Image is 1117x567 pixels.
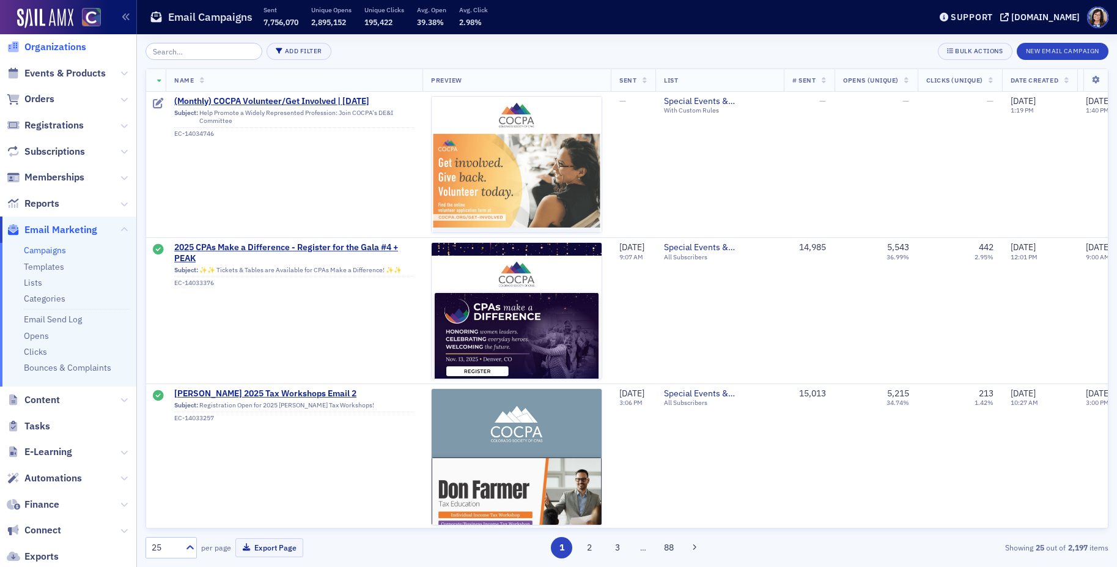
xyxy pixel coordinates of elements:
p: Avg. Click [459,6,488,14]
span: Registrations [24,119,84,132]
label: per page [201,542,231,553]
a: Orders [7,92,54,106]
span: [DATE] [1086,242,1111,253]
div: 36.99% [887,253,909,261]
span: — [987,95,994,106]
h1: Email Campaigns [168,10,253,24]
a: Subscriptions [7,145,85,158]
a: Bounces & Complaints [24,362,111,373]
a: Events & Products [7,67,106,80]
span: Profile [1087,7,1108,28]
span: 7,756,070 [264,17,298,27]
button: Add Filter [267,43,331,60]
a: Special Events & Announcements [664,242,775,253]
button: [DOMAIN_NAME] [1000,13,1084,21]
a: Connect [7,524,61,537]
div: Showing out of items [796,542,1108,553]
span: Name [174,76,194,84]
div: 5,543 [887,242,909,253]
time: 12:01 PM [1011,252,1038,261]
button: 3 [606,537,628,558]
a: Special Events & Announcements [664,388,775,399]
span: Sent [619,76,636,84]
div: Support [951,12,993,23]
div: EC-14034746 [174,130,414,138]
div: Draft [153,98,164,110]
div: 1.42% [975,399,994,407]
a: Exports [7,550,59,563]
div: 442 [979,242,994,253]
div: With Custom Rules [664,106,775,114]
button: 1 [551,537,572,558]
span: Memberships [24,171,84,184]
span: Preview [431,76,462,84]
span: — [619,95,626,106]
div: Sent [153,390,164,402]
span: — [902,95,909,106]
span: Reports [24,197,59,210]
span: Subject: [174,109,198,125]
span: Date Created [1011,76,1058,84]
span: List [664,76,678,84]
div: Sent [153,244,164,256]
a: View Homepage [73,8,101,29]
span: Subject: [174,401,198,409]
span: Automations [24,472,82,485]
img: SailAMX [17,9,73,28]
button: Export Page [235,538,303,557]
a: Automations [7,472,82,485]
a: Email Send Log [24,314,82,325]
span: … [635,542,652,553]
span: # Sent [792,76,816,84]
div: Help Promote a Widely Represented Profession: Join COCPA's DE&I Committee [174,109,414,128]
span: [DATE] [1011,388,1036,399]
a: Campaigns [24,245,66,256]
p: Avg. Open [417,6,446,14]
a: [PERSON_NAME] 2025 Tax Workshops Email 2 [174,388,414,399]
span: [DATE] [1086,388,1111,399]
span: Exports [24,550,59,563]
span: 2025 CPAs Make a Difference - Register for the Gala #4 + PEAK [174,242,414,264]
div: 2.95% [975,253,994,261]
a: Categories [24,293,65,304]
a: Reports [7,197,59,210]
a: Special Events & Announcements [664,96,775,107]
span: Opens (Unique) [843,76,898,84]
button: 2 [579,537,600,558]
a: Opens [24,330,49,341]
span: 39.38% [417,17,444,27]
div: 5,215 [887,388,909,399]
span: 2.98% [459,17,482,27]
time: 1:40 PM [1086,106,1109,114]
span: Email Marketing [24,223,97,237]
span: 2,895,152 [311,17,346,27]
img: SailAMX [82,8,101,27]
a: Registrations [7,119,84,132]
span: Content [24,393,60,407]
div: Registration Open for 2025 [PERSON_NAME] Tax Workshops! [174,401,414,412]
div: EC-14033257 [174,414,414,422]
span: Subject: [174,265,198,273]
div: 25 [152,541,179,554]
a: Lists [24,277,42,288]
a: Templates [24,261,64,272]
div: EC-14033376 [174,278,414,286]
a: (Monthly) COCPA Volunteer/Get Involved | [DATE] [174,96,414,107]
a: Organizations [7,40,86,54]
time: 10:27 AM [1011,398,1038,407]
span: Events & Products [24,67,106,80]
span: Organizations [24,40,86,54]
a: Email Marketing [7,223,97,237]
span: 195,422 [364,17,393,27]
a: Memberships [7,171,84,184]
time: 9:07 AM [619,252,643,261]
span: — [819,95,826,106]
span: [DATE] [619,388,644,399]
div: Bulk Actions [955,48,1003,54]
